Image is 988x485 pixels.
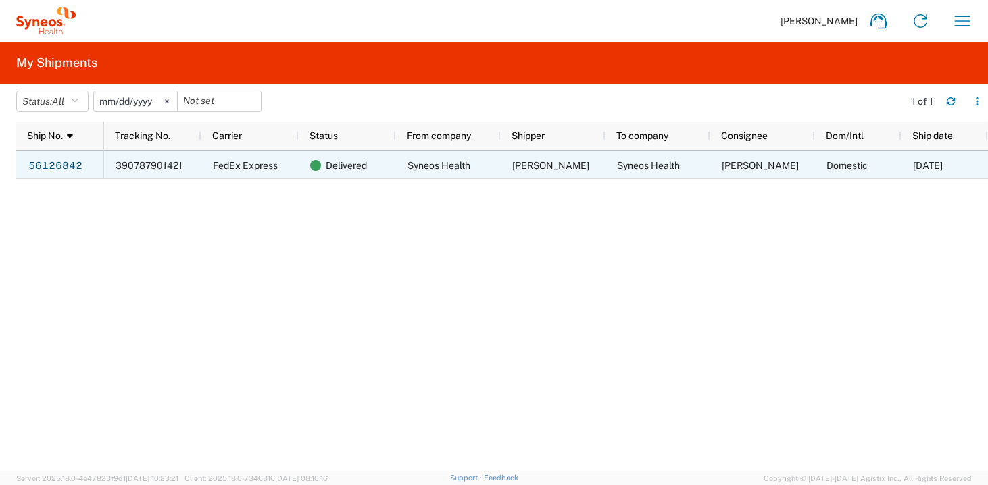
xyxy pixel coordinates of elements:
span: Alexey Yukin [722,160,799,171]
span: [PERSON_NAME] [781,15,858,27]
span: Shipper [512,130,545,141]
span: Server: 2025.18.0-4e47823f9d1 [16,474,178,482]
span: All [52,96,64,107]
input: Not set [178,91,261,111]
span: From company [407,130,471,141]
span: Ship No. [27,130,63,141]
span: [DATE] 10:23:21 [126,474,178,482]
span: Syneos Health [407,160,470,171]
span: 390787901421 [116,160,182,171]
span: 07/09/2025 [913,160,943,171]
span: Copyright © [DATE]-[DATE] Agistix Inc., All Rights Reserved [764,472,972,484]
h2: My Shipments [16,55,97,71]
span: FedEx Express [213,160,278,171]
span: To company [616,130,668,141]
span: [DATE] 08:10:16 [275,474,328,482]
span: Delivered [326,151,367,180]
span: Tracking No. [115,130,170,141]
span: Carrier [212,130,242,141]
span: Jay Foulger [512,160,589,171]
a: Support [450,474,484,482]
span: Domestic [826,160,868,171]
input: Not set [94,91,177,111]
span: Ship date [912,130,953,141]
span: Dom/Intl [826,130,864,141]
button: Status:All [16,91,89,112]
div: 1 of 1 [912,95,935,107]
a: 56126842 [28,155,83,177]
span: Client: 2025.18.0-7346316 [184,474,328,482]
span: Status [310,130,338,141]
a: Feedback [484,474,518,482]
span: Syneos Health [617,160,680,171]
span: Consignee [721,130,768,141]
